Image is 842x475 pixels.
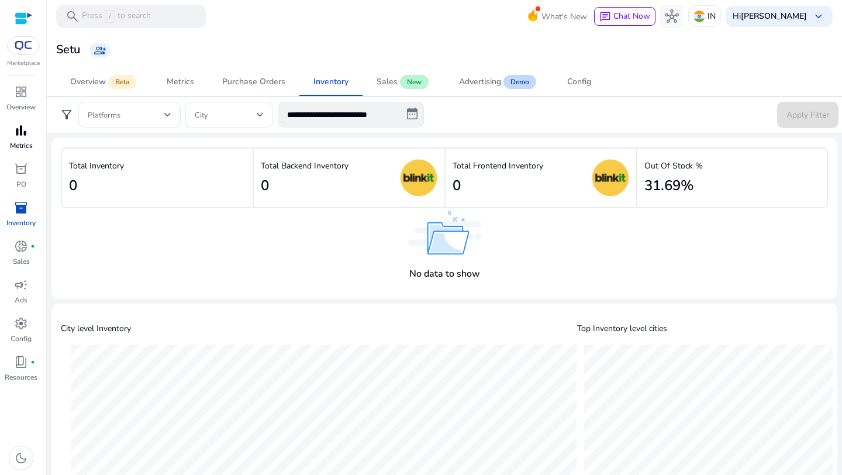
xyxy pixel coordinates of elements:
p: Hi [733,12,807,20]
p: Top Inventory level cities [577,322,833,335]
p: Inventory [6,218,36,228]
p: IN [708,6,716,26]
span: search [65,9,80,23]
p: Total Frontend Inventory [453,160,543,172]
span: New [400,75,429,89]
div: Inventory [313,78,348,86]
h2: 0 [453,177,461,194]
button: chatChat Now [594,7,655,26]
div: Purchase Orders [222,78,285,86]
div: Config [567,78,591,86]
span: filter_alt [60,108,74,122]
p: Sales [13,256,30,267]
span: inventory_2 [14,201,28,215]
div: Metrics [167,78,194,86]
p: Ads [15,295,27,305]
span: donut_small [14,239,28,253]
span: Beta [108,75,136,89]
b: [PERSON_NAME] [741,11,807,22]
h2: 0 [69,177,77,194]
p: Resources [5,372,37,383]
span: campaign [14,278,28,292]
div: Sales [377,78,398,86]
h2: 31.69% [644,177,693,194]
h3: Setu [56,43,80,57]
h2: 0 [261,177,269,194]
span: fiber_manual_record [30,360,35,364]
a: group_add [89,43,111,57]
img: QC-logo.svg [13,41,34,50]
span: book_4 [14,355,28,369]
p: Press to search [82,10,151,23]
p: Total Backend Inventory [261,160,348,172]
p: Marketplace [7,59,40,68]
span: dashboard [14,85,28,99]
div: Advertising [459,78,501,86]
span: group_add [94,44,106,56]
p: Overview [6,102,36,112]
p: Config [11,333,32,344]
span: bar_chart [14,123,28,137]
p: City level Inventory [61,322,572,335]
h4: No data to show [409,269,480,280]
span: Demo [503,75,536,89]
span: dark_mode [14,451,28,465]
p: Metrics [10,140,33,151]
p: PO [16,179,26,190]
p: Total Inventory [69,160,124,172]
div: Overview [70,78,106,86]
span: orders [14,162,28,176]
span: settings [14,316,28,331]
span: fiber_manual_record [30,244,35,249]
span: What's New [541,6,587,27]
span: / [105,10,115,23]
span: hub [665,9,679,23]
img: no_data_found.svg [408,211,481,255]
span: chat [599,11,611,23]
span: keyboard_arrow_down [812,9,826,23]
p: Out Of Stock % [644,160,703,172]
img: in.svg [693,11,705,22]
button: hub [660,5,684,28]
span: Chat Now [613,11,650,22]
